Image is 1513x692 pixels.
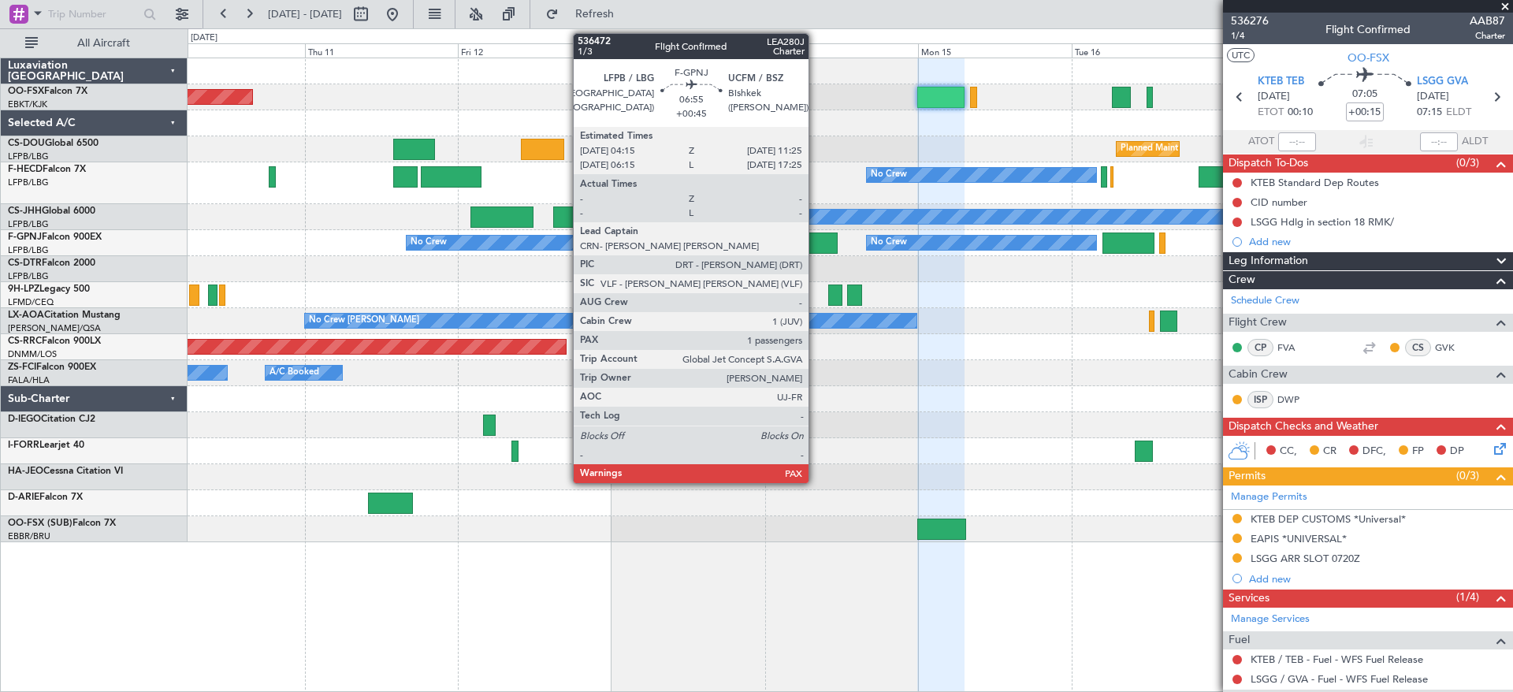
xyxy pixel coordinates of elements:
[8,259,95,268] a: CS-DTRFalcon 2000
[1072,43,1225,58] div: Tue 16
[8,530,50,542] a: EBBR/BRU
[8,415,41,424] span: D-IEGO
[1277,393,1313,407] a: DWP
[8,322,101,334] a: [PERSON_NAME]/QSA
[41,38,166,49] span: All Aircraft
[8,493,83,502] a: D-ARIEFalcon 7X
[1417,89,1449,105] span: [DATE]
[871,163,907,187] div: No Crew
[1251,552,1360,565] div: LSGG ARR SLOT 0720Z
[1229,314,1287,332] span: Flight Crew
[1229,418,1378,436] span: Dispatch Checks and Weather
[1456,589,1479,605] span: (1/4)
[1456,467,1479,484] span: (0/3)
[8,337,101,346] a: CS-RRCFalcon 900LX
[8,99,47,110] a: EBKT/KJK
[8,467,43,476] span: HA-JEO
[8,311,44,320] span: LX-AOA
[8,87,87,96] a: OO-FSXFalcon 7X
[191,32,217,45] div: [DATE]
[1231,29,1269,43] span: 1/4
[1417,74,1468,90] span: LSGG GVA
[1278,132,1316,151] input: --:--
[1417,105,1442,121] span: 07:15
[8,270,49,282] a: LFPB/LBG
[1251,672,1428,686] a: LSGG / GVA - Fuel - WFS Fuel Release
[8,374,50,386] a: FALA/HLA
[458,43,612,58] div: Fri 12
[1352,87,1377,102] span: 07:05
[1462,134,1488,150] span: ALDT
[8,177,49,188] a: LFPB/LBG
[8,519,72,528] span: OO-FSX (SUB)
[1348,50,1389,66] span: OO-FSX
[538,2,633,27] button: Refresh
[1251,176,1379,189] div: KTEB Standard Dep Routes
[1229,271,1255,289] span: Crew
[8,337,42,346] span: CS-RRC
[1258,89,1290,105] span: [DATE]
[1249,235,1505,248] div: Add new
[48,2,139,26] input: Trip Number
[8,218,49,230] a: LFPB/LBG
[1229,366,1288,384] span: Cabin Crew
[8,296,54,308] a: LFMD/CEQ
[918,43,1072,58] div: Mon 15
[1229,467,1266,486] span: Permits
[1258,105,1284,121] span: ETOT
[8,285,39,294] span: 9H-LPZ
[765,43,919,58] div: Sun 14
[1249,572,1505,586] div: Add new
[1229,154,1308,173] span: Dispatch To-Dos
[8,441,39,450] span: I-FORR
[1231,489,1307,505] a: Manage Permits
[8,467,123,476] a: HA-JEOCessna Citation VI
[270,361,319,385] div: A/C Booked
[1231,293,1299,309] a: Schedule Crew
[8,165,86,174] a: F-HECDFalcon 7X
[1280,444,1297,459] span: CC,
[1470,13,1505,29] span: AAB87
[1251,653,1423,666] a: KTEB / TEB - Fuel - WFS Fuel Release
[1323,444,1336,459] span: CR
[1470,29,1505,43] span: Charter
[8,139,99,148] a: CS-DOUGlobal 6500
[17,31,171,56] button: All Aircraft
[871,231,907,255] div: No Crew
[8,165,43,174] span: F-HECD
[1288,105,1313,121] span: 00:10
[1229,252,1308,270] span: Leg Information
[8,233,42,242] span: F-GPNJ
[8,151,49,162] a: LFPB/LBG
[1229,590,1270,608] span: Services
[1435,340,1470,355] a: GVK
[1227,48,1255,62] button: UTC
[1251,512,1406,526] div: KTEB DEP CUSTOMS *Universal*
[1446,105,1471,121] span: ELDT
[8,311,121,320] a: LX-AOACitation Mustang
[8,519,116,528] a: OO-FSX (SUB)Falcon 7X
[8,363,96,372] a: ZS-FCIFalcon 900EX
[1450,444,1464,459] span: DP
[612,43,765,58] div: Sat 13
[8,441,84,450] a: I-FORRLearjet 40
[1251,215,1394,229] div: LSGG Hdlg in section 18 RMK/
[8,259,42,268] span: CS-DTR
[1247,339,1273,356] div: CP
[1247,391,1273,408] div: ISP
[1456,154,1479,171] span: (0/3)
[8,348,57,360] a: DNMM/LOS
[8,233,102,242] a: F-GPNJFalcon 900EX
[1231,612,1310,627] a: Manage Services
[8,363,36,372] span: ZS-FCI
[8,285,90,294] a: 9H-LPZLegacy 500
[411,231,447,255] div: No Crew
[1251,195,1307,209] div: CID number
[151,43,305,58] div: Wed 10
[1325,21,1411,38] div: Flight Confirmed
[305,43,459,58] div: Thu 11
[268,7,342,21] span: [DATE] - [DATE]
[629,205,656,229] div: Owner
[1277,340,1313,355] a: FVA
[1248,134,1274,150] span: ATOT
